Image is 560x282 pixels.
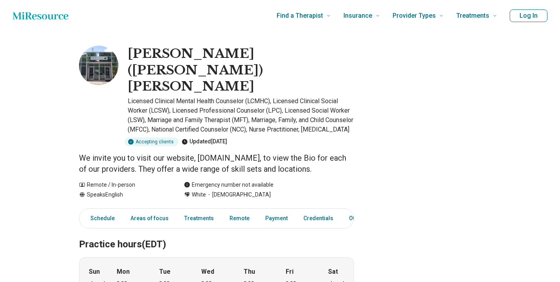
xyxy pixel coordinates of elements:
button: Log In [510,9,547,22]
strong: Sun [89,267,100,276]
div: Updated [DATE] [182,137,227,146]
img: William Venable, Licensed Clinical Mental Health Counselor (LCMHC) [79,46,118,85]
span: Provider Types [393,10,436,21]
span: [DEMOGRAPHIC_DATA] [206,191,271,199]
p: Licensed Clinical Mental Health Counselor (LCMHC), Licensed Clinical Social Worker (LCSW), Licens... [128,96,354,134]
a: Areas of focus [126,210,173,226]
a: Other [344,210,373,226]
span: Treatments [456,10,489,21]
h1: [PERSON_NAME] ([PERSON_NAME]) [PERSON_NAME] [128,46,354,95]
strong: Sat [328,267,338,276]
a: Schedule [81,210,119,226]
p: We invite you to visit our website, [DOMAIN_NAME], to view the Bio for each of our providers. The... [79,152,354,174]
a: Home page [13,8,68,24]
strong: Mon [117,267,130,276]
span: Insurance [343,10,372,21]
a: Credentials [299,210,338,226]
div: Emergency number not available [184,181,274,189]
strong: Tue [159,267,171,276]
a: Remote [225,210,254,226]
a: Payment [261,210,292,226]
strong: Fri [286,267,294,276]
strong: Wed [201,267,214,276]
a: Treatments [180,210,218,226]
h2: Practice hours (EDT) [79,219,354,251]
div: Remote / In-person [79,181,168,189]
span: White [192,191,206,199]
span: Find a Therapist [277,10,323,21]
div: Speaks English [79,191,168,199]
strong: Thu [244,267,255,276]
div: Accepting clients [125,137,178,146]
